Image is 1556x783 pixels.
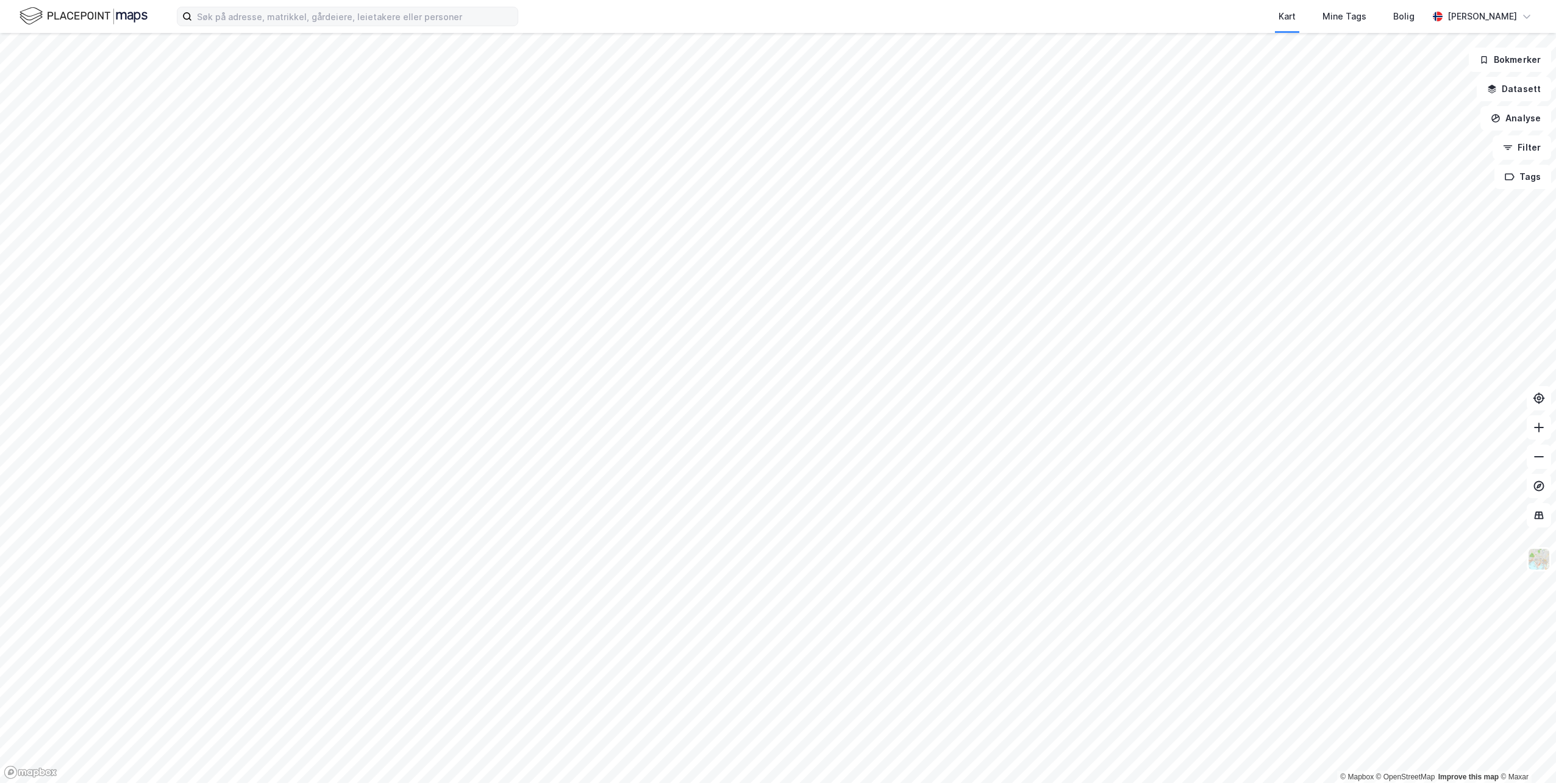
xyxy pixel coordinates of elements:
div: Mine Tags [1322,9,1366,24]
button: Datasett [1477,77,1551,101]
img: Z [1527,548,1551,571]
div: [PERSON_NAME] [1447,9,1517,24]
div: Bolig [1393,9,1415,24]
input: Søk på adresse, matrikkel, gårdeiere, leietakere eller personer [192,7,518,26]
div: Kart [1279,9,1296,24]
img: logo.f888ab2527a4732fd821a326f86c7f29.svg [20,5,148,27]
button: Filter [1493,135,1551,160]
a: Mapbox homepage [4,765,57,779]
button: Analyse [1480,106,1551,130]
iframe: Chat Widget [1495,724,1556,783]
a: Mapbox [1340,773,1374,781]
a: Improve this map [1438,773,1499,781]
button: Bokmerker [1469,48,1551,72]
a: OpenStreetMap [1376,773,1435,781]
button: Tags [1494,165,1551,189]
